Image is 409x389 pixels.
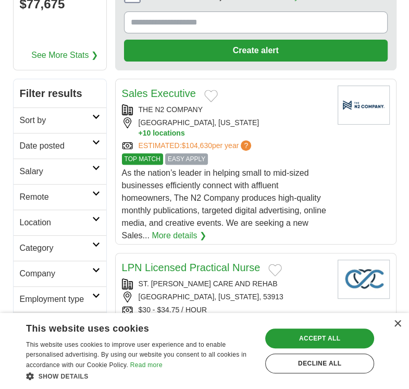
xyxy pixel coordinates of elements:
h2: Sort by [20,114,92,127]
button: +10 locations [139,128,329,138]
h2: Salary [20,165,92,178]
span: + [139,128,143,138]
a: Hours [14,312,106,337]
div: $30 - $34.75 / HOUR [122,305,329,315]
div: Accept all [265,329,374,348]
a: Sales Executive [122,88,196,99]
a: Remote [14,184,106,210]
a: Sort by [14,107,106,133]
img: Company logo [338,86,390,125]
button: Create alert [124,40,388,62]
h2: Filter results [14,79,106,107]
span: As the nation’s leader in helping small to mid-sized businesses efficiently connect with affluent... [122,168,326,240]
img: Company logo [338,260,390,299]
span: Show details [39,373,89,380]
h2: Employment type [20,293,92,306]
a: More details ❯ [152,229,206,242]
button: Add to favorite jobs [204,90,218,102]
a: LPN Licensed Practical Nurse [122,262,261,273]
h2: Company [20,268,92,280]
div: ST. [PERSON_NAME] CARE AND REHAB [122,278,329,289]
div: Close [393,320,401,328]
a: Category [14,235,106,261]
h2: Remote [20,191,92,203]
h2: Category [20,242,92,254]
div: Show details [26,371,255,381]
span: TOP MATCH [122,153,163,165]
span: EASY APPLY [165,153,208,165]
span: This website uses cookies to improve user experience and to enable personalised advertising. By u... [26,341,246,369]
div: Decline all [265,354,374,373]
a: ESTIMATED:$104,630per year? [139,140,254,151]
h2: Location [20,216,92,229]
a: Date posted [14,133,106,159]
a: See More Stats ❯ [31,49,98,62]
div: [GEOGRAPHIC_DATA], [US_STATE], 53913 [122,291,329,302]
a: Company [14,261,106,286]
div: This website uses cookies [26,319,229,335]
span: ? [241,140,251,151]
div: THE N2 COMPANY [122,104,329,115]
h2: Date posted [20,140,92,152]
div: [GEOGRAPHIC_DATA], [US_STATE] [122,117,329,138]
a: Salary [14,159,106,184]
a: Read more, opens a new window [130,361,163,369]
span: $104,630 [181,141,212,150]
a: Location [14,210,106,235]
a: Employment type [14,286,106,312]
button: Add to favorite jobs [268,264,282,276]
